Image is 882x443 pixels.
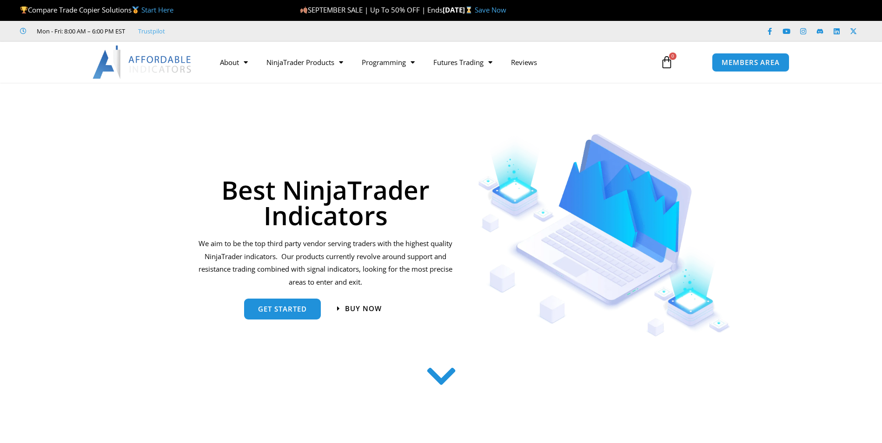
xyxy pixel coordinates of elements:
[300,7,307,13] img: 🍂
[646,49,687,76] a: 0
[424,52,502,73] a: Futures Trading
[475,5,506,14] a: Save Now
[722,59,780,66] span: MEMBERS AREA
[138,26,165,37] a: Trustpilot
[211,52,257,73] a: About
[197,177,454,228] h1: Best NinjaTrader Indicators
[34,26,125,37] span: Mon - Fri: 8:00 AM – 6:00 PM EST
[352,52,424,73] a: Programming
[132,7,139,13] img: 🥇
[244,299,321,319] a: get started
[465,7,472,13] img: ⌛
[141,5,173,14] a: Start Here
[197,237,454,289] p: We aim to be the top third party vendor serving traders with the highest quality NinjaTrader indi...
[478,134,730,337] img: Indicators 1 | Affordable Indicators – NinjaTrader
[20,7,27,13] img: 🏆
[712,53,789,72] a: MEMBERS AREA
[93,46,192,79] img: LogoAI | Affordable Indicators – NinjaTrader
[20,5,173,14] span: Compare Trade Copier Solutions
[669,52,676,60] span: 0
[502,52,546,73] a: Reviews
[337,305,382,312] a: Buy now
[211,52,650,73] nav: Menu
[300,5,443,14] span: SEPTEMBER SALE | Up To 50% OFF | Ends
[443,5,475,14] strong: [DATE]
[257,52,352,73] a: NinjaTrader Products
[345,305,382,312] span: Buy now
[258,306,307,313] span: get started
